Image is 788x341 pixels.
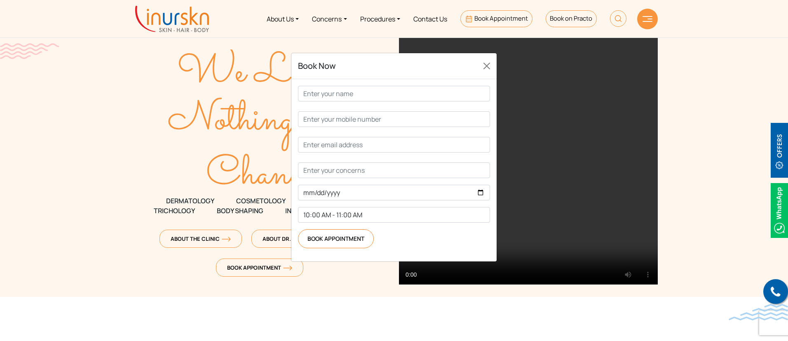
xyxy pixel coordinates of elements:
input: Enter your concerns [298,162,490,178]
img: bluewave [729,304,788,320]
span: Book on Practo [550,14,592,23]
a: Book on Practo [546,10,597,27]
input: Enter your name [298,86,490,101]
a: About Us [260,3,305,34]
form: Contact form [298,86,490,248]
a: Concerns [305,3,353,34]
button: Close [480,59,493,73]
input: Select Appointment Date [298,185,490,200]
a: Whatsappicon [771,205,788,214]
img: offerBt [771,123,788,178]
a: Book Appointment [460,10,532,27]
img: hamLine.svg [643,16,652,22]
span: Book Appointment [474,14,528,23]
input: Book Appointment [298,229,374,248]
img: inurskn-logo [135,6,209,32]
h5: Book Now [298,60,336,72]
a: Contact Us [407,3,454,34]
input: Enter your mobile number [298,111,490,127]
input: Enter email address [298,137,490,153]
img: HeaderSearch [610,10,626,27]
img: Whatsappicon [771,183,788,238]
a: Procedures [354,3,407,34]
